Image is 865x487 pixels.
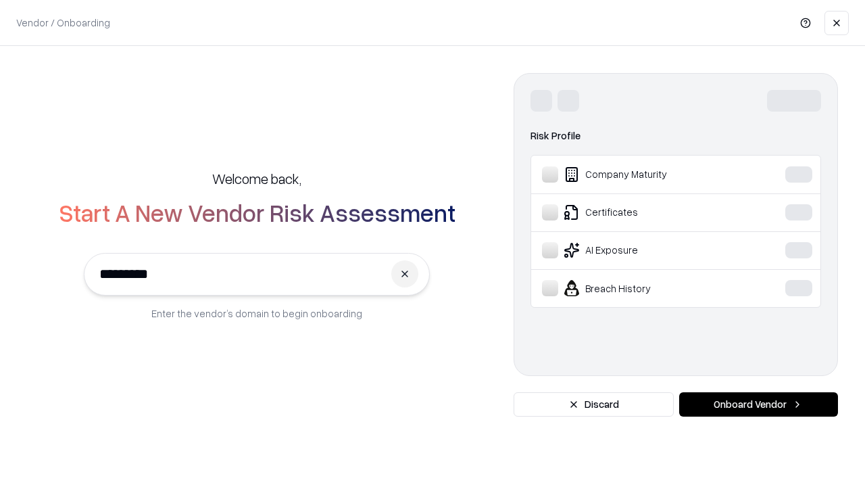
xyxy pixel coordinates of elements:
div: Risk Profile [530,128,821,144]
h2: Start A New Vendor Risk Assessment [59,199,455,226]
div: AI Exposure [542,242,744,258]
div: Breach History [542,280,744,296]
button: Discard [514,392,674,417]
button: Onboard Vendor [679,392,838,417]
div: Certificates [542,204,744,221]
h5: Welcome back, [212,169,301,188]
p: Enter the vendor’s domain to begin onboarding [151,306,362,321]
p: Vendor / Onboarding [16,16,110,30]
div: Company Maturity [542,166,744,183]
